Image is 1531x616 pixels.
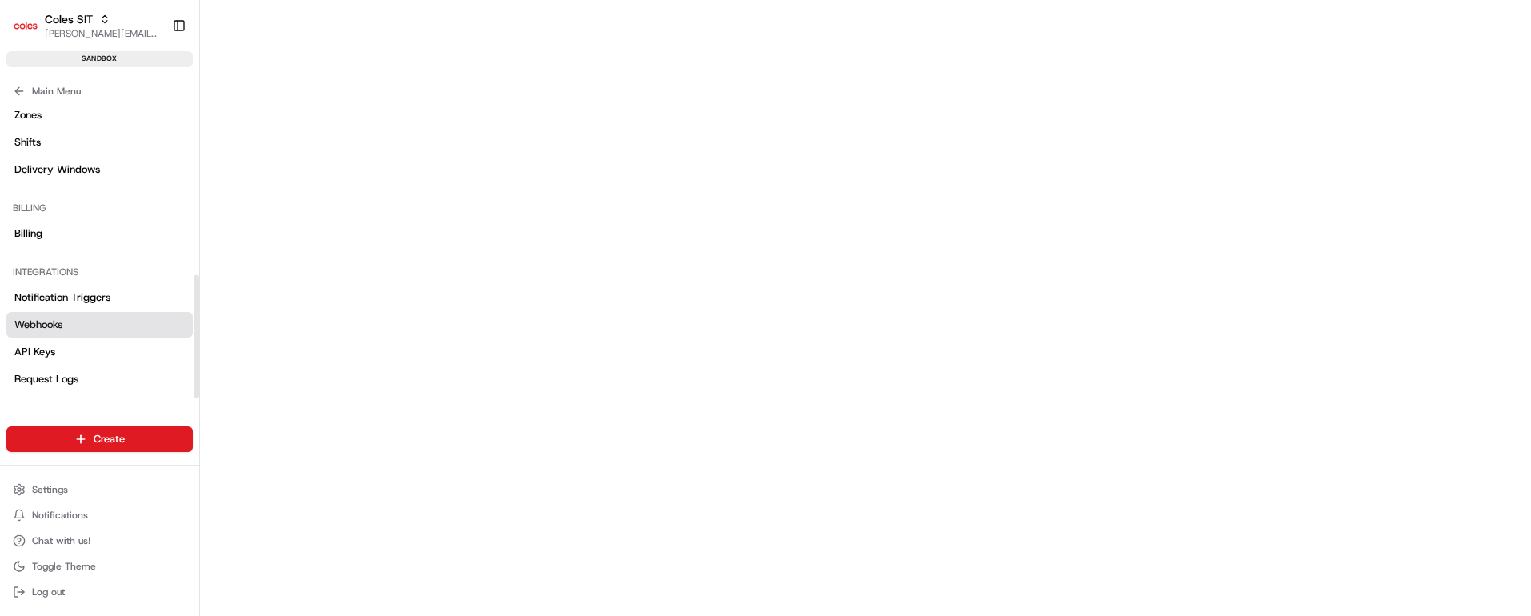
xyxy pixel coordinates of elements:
[32,586,65,598] span: Log out
[32,534,90,547] span: Chat with us!
[14,135,41,150] span: Shifts
[32,509,88,522] span: Notifications
[16,234,29,246] div: 📗
[54,169,202,182] div: We're available if you need us!
[6,366,193,392] a: Request Logs
[6,285,193,310] a: Notification Triggers
[113,270,194,283] a: Powered byPylon
[6,195,193,221] div: Billing
[14,108,42,122] span: Zones
[6,6,166,45] button: Coles SITColes SIT[PERSON_NAME][EMAIL_ADDRESS][PERSON_NAME][PERSON_NAME][DOMAIN_NAME]
[6,504,193,526] button: Notifications
[32,85,81,98] span: Main Menu
[6,312,193,338] a: Webhooks
[16,153,45,182] img: 1736555255976-a54dd68f-1ca7-489b-9aae-adbdc363a1c4
[6,221,193,246] a: Billing
[6,555,193,578] button: Toggle Theme
[32,232,122,248] span: Knowledge Base
[6,157,193,182] a: Delivery Windows
[6,80,193,102] button: Main Menu
[6,102,193,128] a: Zones
[6,51,193,67] div: sandbox
[42,103,264,120] input: Clear
[94,432,125,446] span: Create
[14,290,110,305] span: Notification Triggers
[14,345,55,359] span: API Keys
[135,234,148,246] div: 💻
[14,318,62,332] span: Webhooks
[54,153,262,169] div: Start new chat
[45,27,159,40] button: [PERSON_NAME][EMAIL_ADDRESS][PERSON_NAME][PERSON_NAME][DOMAIN_NAME]
[32,483,68,496] span: Settings
[6,259,193,285] div: Integrations
[13,13,38,38] img: Coles SIT
[6,130,193,155] a: Shifts
[14,162,100,177] span: Delivery Windows
[6,581,193,603] button: Log out
[14,226,42,241] span: Billing
[6,478,193,501] button: Settings
[272,158,291,177] button: Start new chat
[16,16,48,48] img: Nash
[10,226,129,254] a: 📗Knowledge Base
[151,232,257,248] span: API Documentation
[14,372,78,386] span: Request Logs
[6,426,193,452] button: Create
[159,271,194,283] span: Pylon
[32,560,96,573] span: Toggle Theme
[129,226,263,254] a: 💻API Documentation
[6,339,193,365] a: API Keys
[6,530,193,552] button: Chat with us!
[45,11,93,27] button: Coles SIT
[16,64,291,90] p: Welcome 👋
